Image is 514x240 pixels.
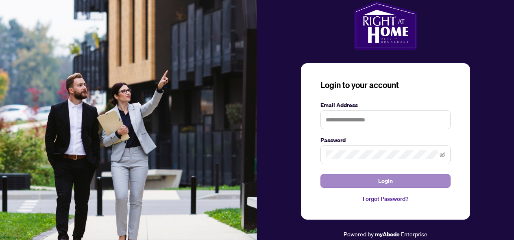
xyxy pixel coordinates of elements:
[320,101,451,110] label: Email Address
[378,174,393,187] span: Login
[354,1,417,50] img: ma-logo
[320,174,451,188] button: Login
[320,136,451,145] label: Password
[401,230,427,238] span: Enterprise
[440,152,445,158] span: eye-invisible
[375,230,400,239] a: myAbode
[320,194,451,203] a: Forgot Password?
[344,230,374,238] span: Powered by
[320,79,451,91] h3: Login to your account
